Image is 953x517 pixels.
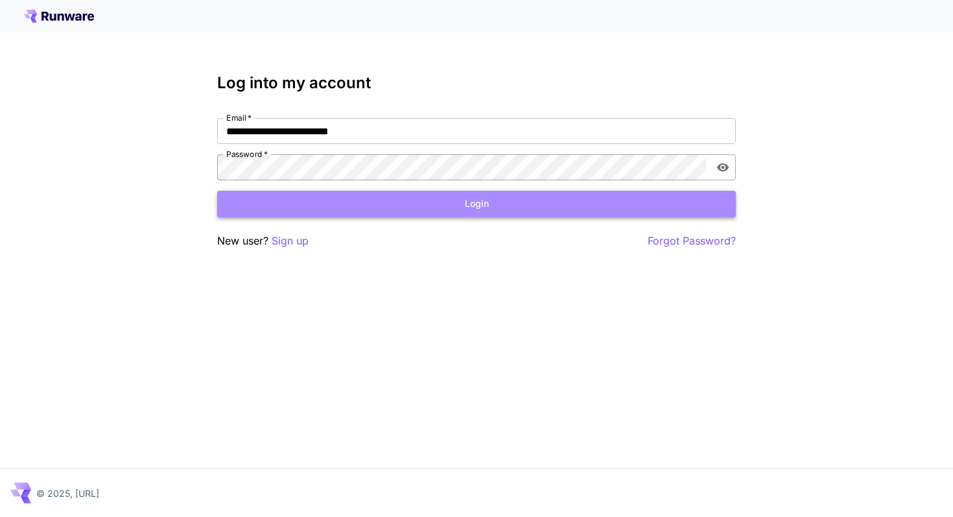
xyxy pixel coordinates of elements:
p: © 2025, [URL] [36,487,99,500]
button: toggle password visibility [711,156,735,179]
p: New user? [217,233,309,249]
h3: Log into my account [217,74,736,92]
label: Email [226,112,252,123]
button: Forgot Password? [648,233,736,249]
button: Sign up [272,233,309,249]
label: Password [226,149,268,160]
button: Login [217,191,736,217]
